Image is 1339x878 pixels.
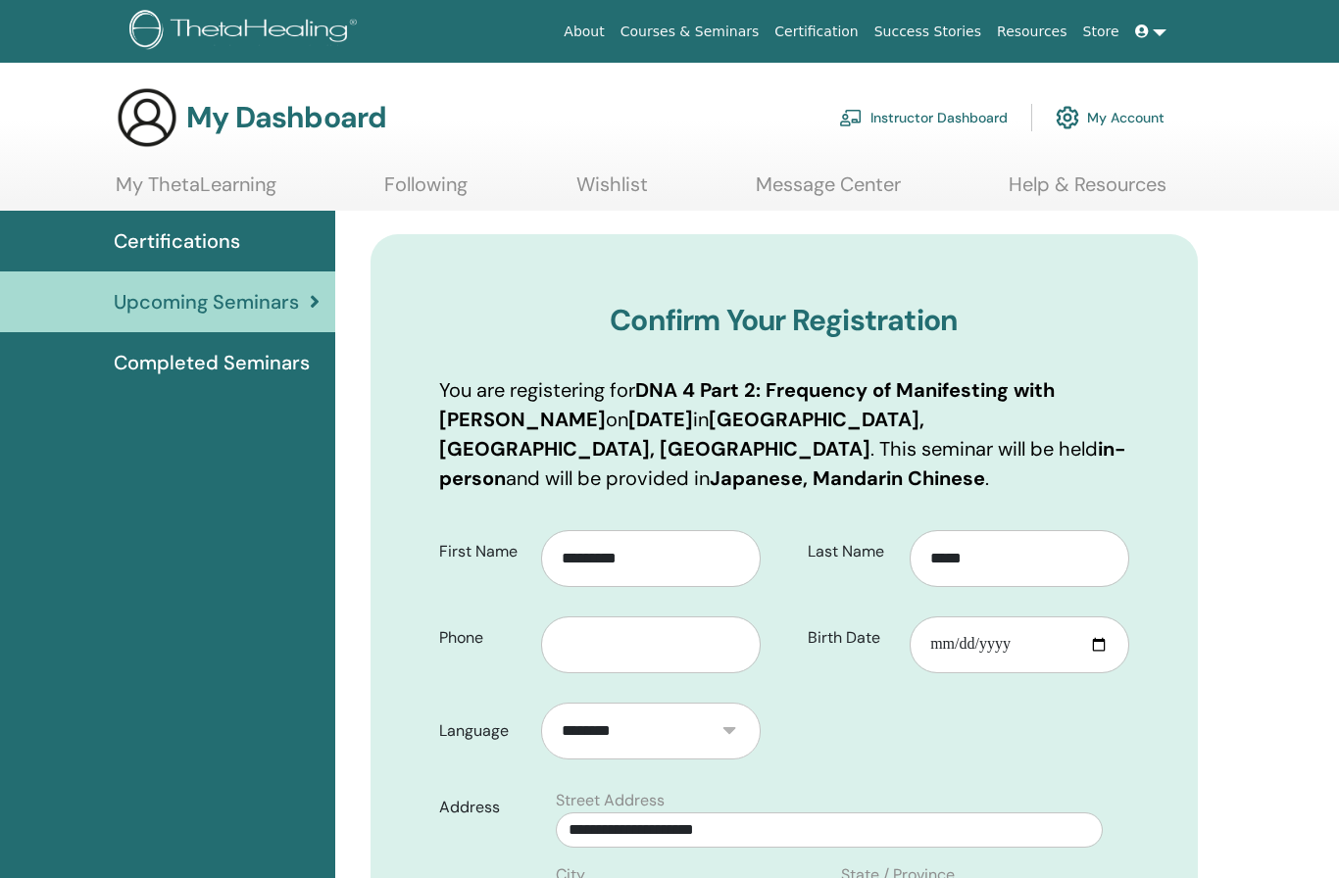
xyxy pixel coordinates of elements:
span: Upcoming Seminars [114,287,299,317]
a: My Account [1056,96,1165,139]
label: Street Address [556,789,665,812]
a: Instructor Dashboard [839,96,1008,139]
p: You are registering for on in . This seminar will be held and will be provided in . [439,375,1130,493]
b: DNA 4 Part 2: Frequency of Manifesting with [PERSON_NAME] [439,377,1055,432]
a: Courses & Seminars [613,14,768,50]
a: Store [1075,14,1127,50]
label: First Name [424,533,541,570]
label: Phone [424,619,541,657]
a: My ThetaLearning [116,172,276,211]
a: Success Stories [867,14,989,50]
a: Following [384,172,468,211]
label: Birth Date [793,619,910,657]
span: Certifications [114,226,240,256]
label: Last Name [793,533,910,570]
a: Certification [767,14,866,50]
img: chalkboard-teacher.svg [839,109,863,126]
a: Message Center [756,172,901,211]
span: Completed Seminars [114,348,310,377]
a: Help & Resources [1009,172,1166,211]
label: Language [424,712,541,750]
b: Japanese, Mandarin Chinese [710,465,985,491]
img: cog.svg [1056,101,1079,134]
label: Address [424,789,544,826]
h3: My Dashboard [186,100,386,135]
img: generic-user-icon.jpg [116,86,178,149]
a: Resources [989,14,1075,50]
b: [DATE] [628,407,693,432]
h3: Confirm Your Registration [439,303,1130,338]
a: About [556,14,612,50]
img: logo.png [129,10,364,54]
a: Wishlist [576,172,648,211]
